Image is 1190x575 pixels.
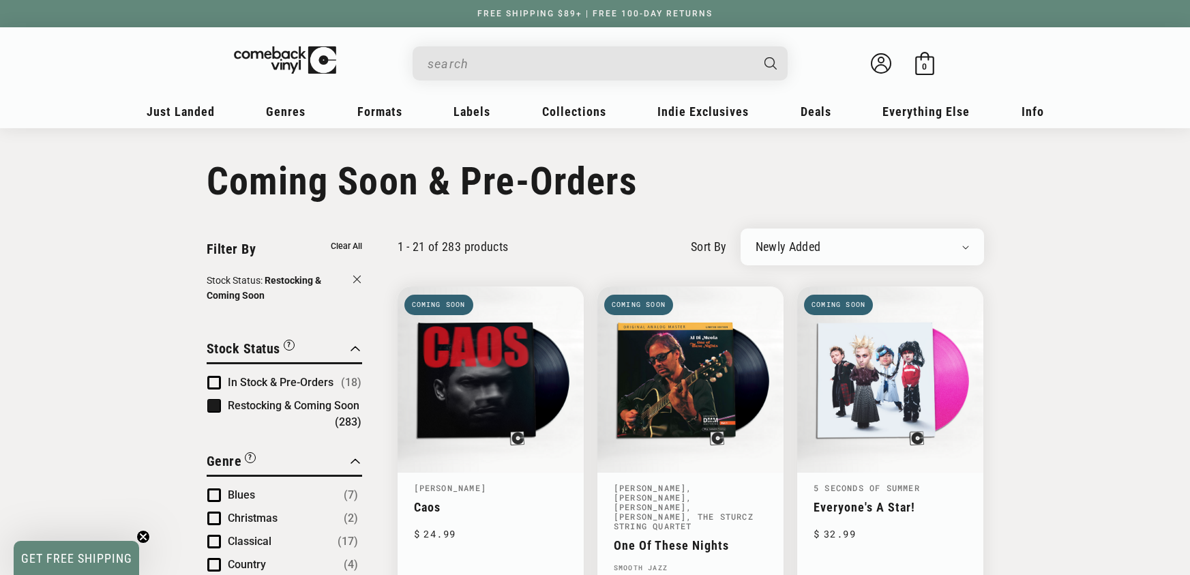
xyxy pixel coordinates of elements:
[207,273,362,306] button: Clear filter by Stock Status Restocking & Coming Soon
[464,9,726,18] a: FREE SHIPPING $89+ | FREE 100-DAY RETURNS
[207,340,280,357] span: Stock Status
[814,482,920,493] a: 5 Seconds Of Summer
[398,239,509,254] p: 1 - 21 of 283 products
[542,104,606,119] span: Collections
[882,104,970,119] span: Everything Else
[1022,104,1044,119] span: Info
[21,551,132,565] span: GET FREE SHIPPING
[413,46,788,80] div: Search
[344,557,358,573] span: Number of products: (4)
[338,533,358,550] span: Number of products: (17)
[344,510,358,527] span: Number of products: (2)
[14,541,139,575] div: GET FREE SHIPPINGClose teaser
[414,500,567,514] a: Caos
[614,511,754,531] a: , The Sturcz String Quartet
[207,451,256,475] button: Filter by Genre
[228,535,271,548] span: Classical
[207,275,263,286] span: Stock Status:
[814,500,967,514] a: Everyone's A Star!
[228,558,266,571] span: Country
[331,239,362,254] button: Clear all filters
[614,501,692,522] a: , [PERSON_NAME]
[228,399,359,412] span: Restocking & Coming Soon
[614,492,692,512] a: , [PERSON_NAME]
[207,453,242,469] span: Genre
[207,338,295,362] button: Filter by Stock Status
[453,104,490,119] span: Labels
[752,46,789,80] button: Search
[614,538,767,552] a: One Of These Nights
[922,61,927,72] span: 0
[228,376,333,389] span: In Stock & Pre-Orders
[341,374,361,391] span: Number of products: (18)
[207,275,321,301] span: Restocking & Coming Soon
[691,237,727,256] label: sort by
[414,482,487,493] a: [PERSON_NAME]
[614,482,687,493] a: [PERSON_NAME]
[344,487,358,503] span: Number of products: (7)
[207,241,256,257] span: Filter By
[228,512,278,525] span: Christmas
[801,104,831,119] span: Deals
[614,482,692,503] a: , [PERSON_NAME]
[357,104,402,119] span: Formats
[266,104,306,119] span: Genres
[207,159,984,204] h1: Coming Soon & Pre-Orders
[228,488,255,501] span: Blues
[428,50,751,78] input: When autocomplete results are available use up and down arrows to review and enter to select
[657,104,749,119] span: Indie Exclusives
[136,530,150,544] button: Close teaser
[147,104,215,119] span: Just Landed
[335,414,361,430] span: Number of products: (283)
